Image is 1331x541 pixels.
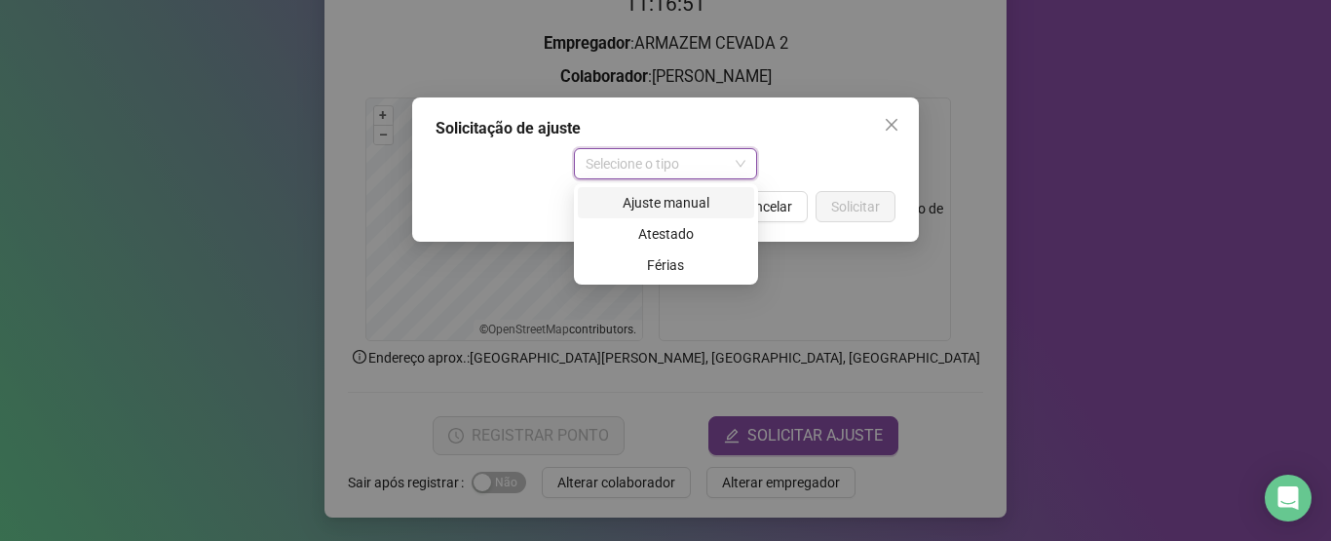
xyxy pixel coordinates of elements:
[578,218,754,250] div: Atestado
[586,149,746,178] span: Selecione o tipo
[578,250,754,281] div: Férias
[589,223,742,245] div: Atestado
[876,109,907,140] button: Close
[816,191,895,222] button: Solicitar
[1265,475,1312,522] div: Open Intercom Messenger
[739,196,792,217] span: Cancelar
[436,117,895,140] div: Solicitação de ajuste
[723,191,808,222] button: Cancelar
[884,117,899,133] span: close
[589,192,742,213] div: Ajuste manual
[589,254,742,276] div: Férias
[578,187,754,218] div: Ajuste manual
